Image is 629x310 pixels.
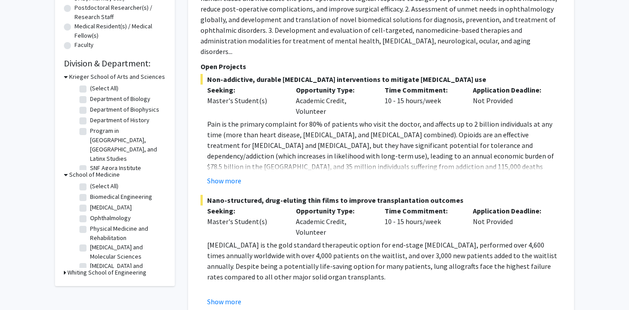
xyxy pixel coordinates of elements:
label: (Select All) [90,182,118,191]
div: Master's Student(s) [207,95,283,106]
p: Open Projects [200,61,562,72]
button: Show more [207,296,241,307]
label: Program in [GEOGRAPHIC_DATA], [GEOGRAPHIC_DATA], and Latinx Studies [90,126,164,163]
span: Non-addictive, durable [MEDICAL_DATA] interventions to mitigate [MEDICAL_DATA] use [200,74,562,85]
p: [MEDICAL_DATA] is the gold standard therapeutic option for end-stage [MEDICAL_DATA], performed ov... [207,240,562,282]
p: Time Commitment: [385,85,460,95]
label: Postdoctoral Researcher(s) / Research Staff [75,3,166,22]
p: Opportunity Type: [296,85,371,95]
div: 10 - 15 hours/week [378,85,467,116]
p: Application Deadline: [473,205,548,216]
iframe: Chat [7,270,38,303]
p: Application Deadline: [473,85,548,95]
h3: Krieger School of Arts and Sciences [69,72,165,81]
label: (Select All) [90,84,118,93]
label: [MEDICAL_DATA] and Molecular Sciences [90,243,164,261]
p: Opportunity Type: [296,205,371,216]
label: Medical Resident(s) / Medical Fellow(s) [75,22,166,40]
label: Biomedical Engineering [90,192,152,201]
p: Time Commitment: [385,205,460,216]
h3: School of Medicine [69,170,120,179]
p: Pain is the primary complaint for 80% of patients who visit the doctor, and affects up to 2 billi... [207,119,562,193]
label: Department of Biophysics [90,105,159,114]
label: Physical Medicine and Rehabilitation [90,224,164,243]
div: Academic Credit, Volunteer [289,85,378,116]
label: Department of History [90,116,149,125]
h3: Whiting School of Engineering [67,268,146,277]
div: Master's Student(s) [207,216,283,227]
label: Department of Biology [90,94,150,104]
label: [MEDICAL_DATA] and Radiological Science [90,261,164,280]
span: Nano-structured, drug-eluting thin films to improve transplantation outcomes [200,195,562,205]
div: Not Provided [466,205,555,237]
div: Not Provided [466,85,555,116]
h2: Division & Department: [64,58,166,69]
div: Academic Credit, Volunteer [289,205,378,237]
button: Show more [207,175,241,186]
label: [MEDICAL_DATA] [90,203,132,212]
p: Seeking: [207,205,283,216]
label: Ophthalmology [90,213,131,223]
div: 10 - 15 hours/week [378,205,467,237]
label: Faculty [75,40,94,50]
p: Seeking: [207,85,283,95]
label: SNF Agora Institute [90,163,141,173]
